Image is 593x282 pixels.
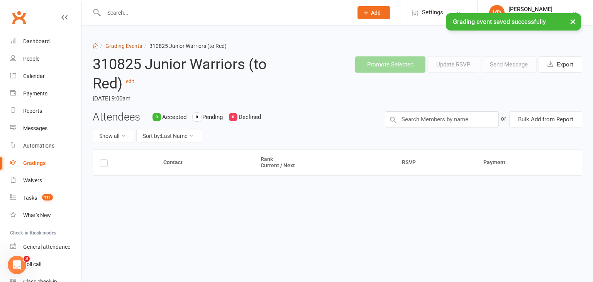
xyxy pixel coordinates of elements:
[156,149,254,175] th: Contact
[357,6,390,19] button: Add
[385,111,499,127] input: Search Members by name
[446,13,581,31] div: Grading event saved successfully
[23,56,39,62] div: People
[9,8,29,27] a: Clubworx
[229,113,237,121] div: 0
[10,256,81,273] a: Roll call
[202,114,223,121] span: Pending
[23,143,54,149] div: Automations
[501,111,506,126] div: or
[10,137,81,155] a: Automations
[93,92,290,105] time: [DATE] 9:00am
[395,149,476,175] th: RSVP
[23,38,50,44] div: Dashboard
[239,114,261,121] span: Declined
[10,85,81,102] a: Payments
[10,207,81,224] a: What's New
[93,56,290,92] h2: 310825 Junior Warriors (to Red)
[508,13,552,20] div: Fife Kickboxing
[508,6,552,13] div: [PERSON_NAME]
[136,129,202,143] button: Sort by:Last Name
[93,111,140,123] h3: Attendees
[105,43,142,49] a: Grading Events
[254,149,395,175] th: Rank Current / Next
[8,256,26,274] iframe: Intercom live chat
[23,90,47,97] div: Payments
[422,4,443,21] span: Settings
[162,114,186,121] span: Accepted
[371,10,381,16] span: Add
[152,113,161,121] div: 0
[10,155,81,172] a: Gradings
[23,108,42,114] div: Reports
[10,68,81,85] a: Calendar
[10,189,81,207] a: Tasks 111
[10,33,81,50] a: Dashboard
[23,125,47,131] div: Messages
[476,149,582,175] th: Payment
[23,160,46,166] div: Gradings
[10,50,81,68] a: People
[126,78,134,84] a: edit
[509,111,582,127] button: Bulk Add from Report
[102,7,347,18] input: Search...
[42,194,53,200] span: 111
[566,13,580,30] button: ×
[23,244,70,250] div: General attendance
[489,5,505,20] div: VD
[10,238,81,256] a: General attendance kiosk mode
[10,102,81,120] a: Reports
[10,172,81,189] a: Waivers
[142,42,227,50] li: 310825 Junior Warriors (to Red)
[23,73,45,79] div: Calendar
[93,129,134,143] button: Show all
[23,177,42,183] div: Waivers
[539,56,582,73] button: Export
[24,256,30,262] span: 3
[23,195,37,201] div: Tasks
[23,261,41,267] div: Roll call
[23,212,51,218] div: What's New
[193,113,201,121] div: 0
[10,120,81,137] a: Messages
